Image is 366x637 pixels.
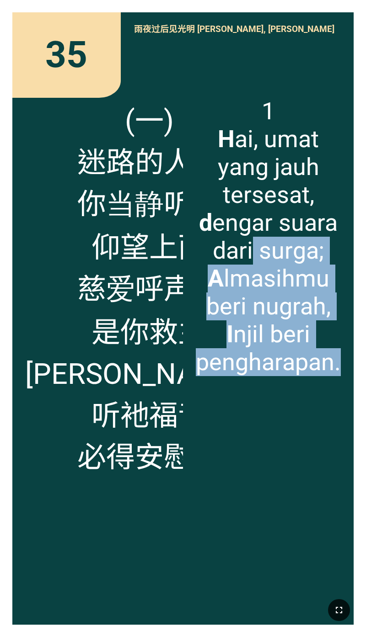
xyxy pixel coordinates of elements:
[196,97,341,376] span: 1 ai, umat yang jauh tersesat, engar suara dari surga; lmasihmu beri nugrah, njil beri pengharapan.
[199,209,212,237] b: d
[134,22,334,35] span: 雨夜过后见光明 [PERSON_NAME], [PERSON_NAME]
[45,33,87,76] span: 35
[226,320,233,348] b: I
[25,97,274,475] span: (一) 迷路的人！ 你当静听， 仰望上面 慈爱呼声； 是你救主 [PERSON_NAME]， 听衪福音 必得安慰。
[208,265,224,292] b: A
[218,125,235,153] b: H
